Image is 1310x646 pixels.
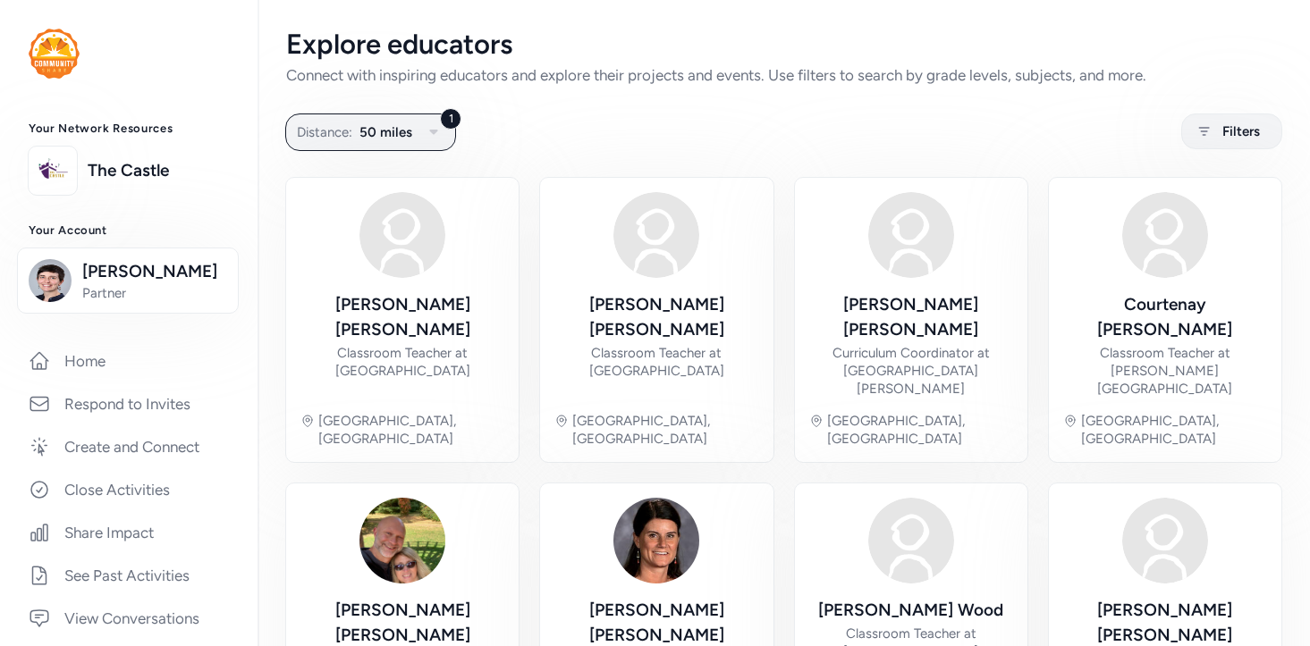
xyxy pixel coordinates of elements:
[300,344,504,380] div: Classroom Teacher at [GEOGRAPHIC_DATA]
[297,122,352,143] span: Distance:
[14,470,243,509] a: Close Activities
[318,412,504,448] div: [GEOGRAPHIC_DATA], [GEOGRAPHIC_DATA]
[868,192,954,278] img: Avatar
[613,498,699,583] img: Avatar
[33,151,72,190] img: logo
[1063,344,1267,398] div: Classroom Teacher at [PERSON_NAME][GEOGRAPHIC_DATA]
[572,412,758,448] div: [GEOGRAPHIC_DATA], [GEOGRAPHIC_DATA]
[286,29,1281,61] div: Explore educators
[359,192,445,278] img: Avatar
[14,384,243,424] a: Respond to Invites
[14,427,243,466] a: Create and Connect
[82,259,227,284] span: [PERSON_NAME]
[827,412,1013,448] div: [GEOGRAPHIC_DATA], [GEOGRAPHIC_DATA]
[359,122,412,143] span: 50 miles
[285,113,456,151] button: 1Distance:50 miles
[14,341,243,381] a: Home
[300,292,504,342] div: [PERSON_NAME] [PERSON_NAME]
[82,284,227,302] span: Partner
[1222,121,1260,142] span: Filters
[809,292,1013,342] div: [PERSON_NAME] [PERSON_NAME]
[359,498,445,583] img: Avatar
[29,29,80,79] img: logo
[14,513,243,552] a: Share Impact
[1122,498,1208,583] img: Avatar
[613,192,699,278] img: Avatar
[868,498,954,583] img: Avatar
[14,599,243,638] a: View Conversations
[1081,412,1267,448] div: [GEOGRAPHIC_DATA], [GEOGRAPHIC_DATA]
[554,344,758,380] div: Classroom Teacher at [GEOGRAPHIC_DATA]
[1063,292,1267,342] div: Courtenay [PERSON_NAME]
[17,247,239,314] button: [PERSON_NAME]Partner
[88,158,229,183] a: The Castle
[554,292,758,342] div: [PERSON_NAME] [PERSON_NAME]
[286,64,1281,86] div: Connect with inspiring educators and explore their projects and events. Use filters to search by ...
[440,108,461,130] div: 1
[818,598,1003,623] div: [PERSON_NAME] Wood
[1122,192,1208,278] img: Avatar
[29,122,229,136] h3: Your Network Resources
[14,556,243,595] a: See Past Activities
[29,223,229,238] h3: Your Account
[809,344,1013,398] div: Curriculum Coordinator at [GEOGRAPHIC_DATA][PERSON_NAME]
